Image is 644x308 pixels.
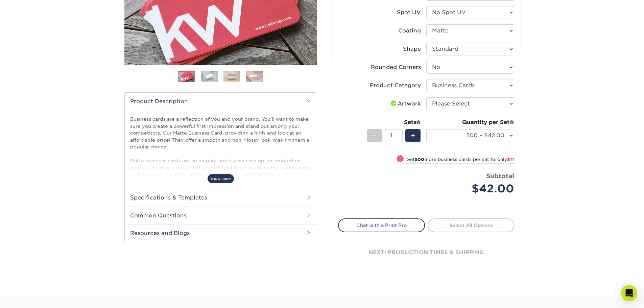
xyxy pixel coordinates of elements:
[338,218,425,232] a: Chat with a Print Pro
[415,157,424,162] strong: 500
[208,174,234,183] span: show more
[426,118,514,126] div: Quantity per Set
[370,81,421,90] div: Product Category
[201,71,218,81] img: Business Cards 02
[130,116,311,212] p: Business cards are a reflection of you and your brand. You'll want to make sure you create a powe...
[621,285,637,301] div: Open Intercom Messenger
[373,131,376,141] span: -
[223,71,240,81] img: Business Cards 03
[246,71,263,81] img: Business Cards 04
[403,45,421,53] div: Shape
[125,189,317,206] h2: Specifications & Templates
[178,68,195,85] img: Business Cards 01
[406,157,514,164] small: Get more business cards per set for
[428,218,515,232] a: Select All Options
[338,232,515,273] div: next: production times & shipping
[399,156,401,163] span: !
[431,181,514,197] div: $42.00
[371,63,421,71] div: Rounded Corners
[397,8,421,17] div: Spot UV
[125,93,317,110] h2: Product Description
[486,172,514,180] strong: Subtotal
[507,157,514,162] span: $11
[367,118,421,126] div: Sets
[411,131,415,141] span: +
[497,157,514,162] span: only
[125,224,317,242] h2: Resources and Blogs
[125,207,317,224] h2: Common Questions
[398,27,421,35] div: Coating
[389,100,421,108] div: Artwork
